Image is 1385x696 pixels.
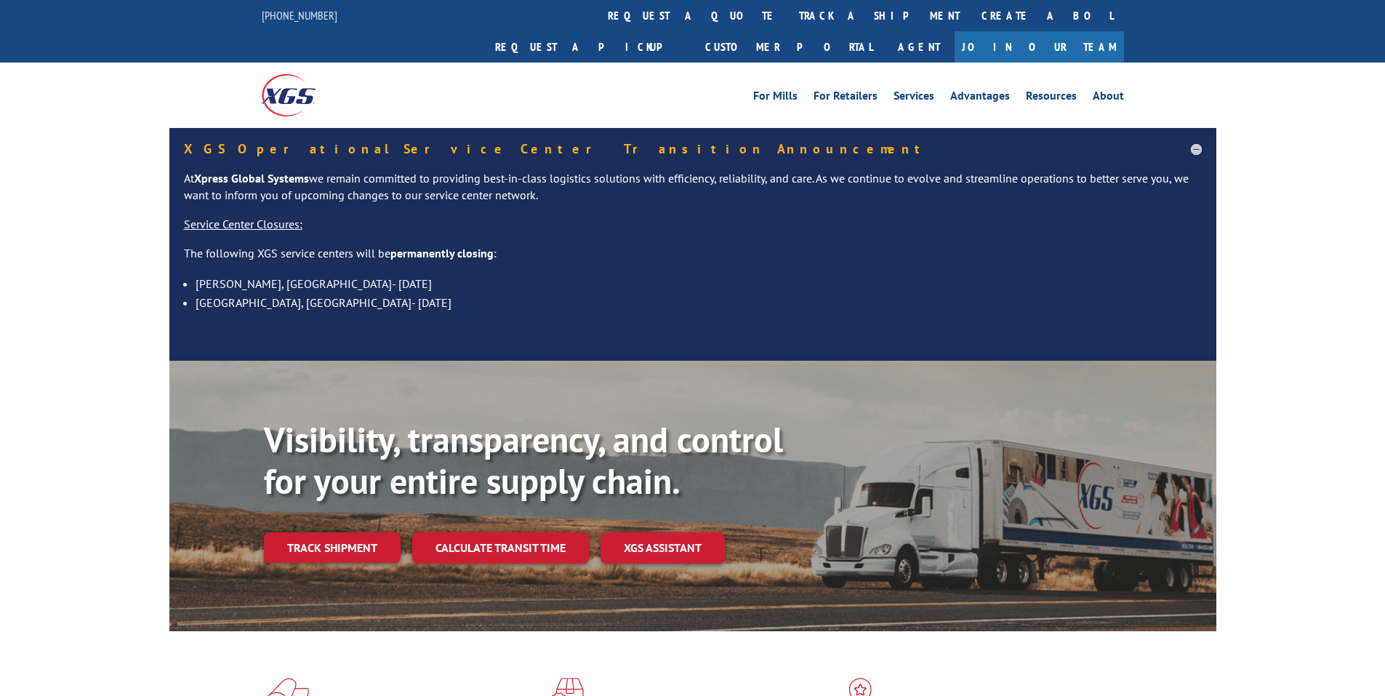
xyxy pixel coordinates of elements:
a: About [1093,90,1124,106]
a: Advantages [950,90,1010,106]
a: For Mills [753,90,798,106]
a: Track shipment [264,532,401,563]
a: Request a pickup [484,31,694,63]
a: Agent [883,31,955,63]
a: XGS ASSISTANT [601,532,725,564]
h5: XGS Operational Service Center Transition Announcement [184,143,1202,156]
a: Services [894,90,934,106]
a: For Retailers [814,90,878,106]
a: Calculate transit time [412,532,589,564]
a: [PHONE_NUMBER] [262,8,337,23]
li: [PERSON_NAME], [GEOGRAPHIC_DATA]- [DATE] [196,274,1202,293]
u: Service Center Closures: [184,217,302,231]
b: Visibility, transparency, and control for your entire supply chain. [264,417,783,504]
a: Join Our Team [955,31,1124,63]
li: [GEOGRAPHIC_DATA], [GEOGRAPHIC_DATA]- [DATE] [196,293,1202,312]
p: At we remain committed to providing best-in-class logistics solutions with efficiency, reliabilit... [184,170,1202,217]
strong: Xpress Global Systems [194,171,309,185]
a: Customer Portal [694,31,883,63]
p: The following XGS service centers will be : [184,245,1202,274]
strong: permanently closing [390,246,494,260]
a: Resources [1026,90,1077,106]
